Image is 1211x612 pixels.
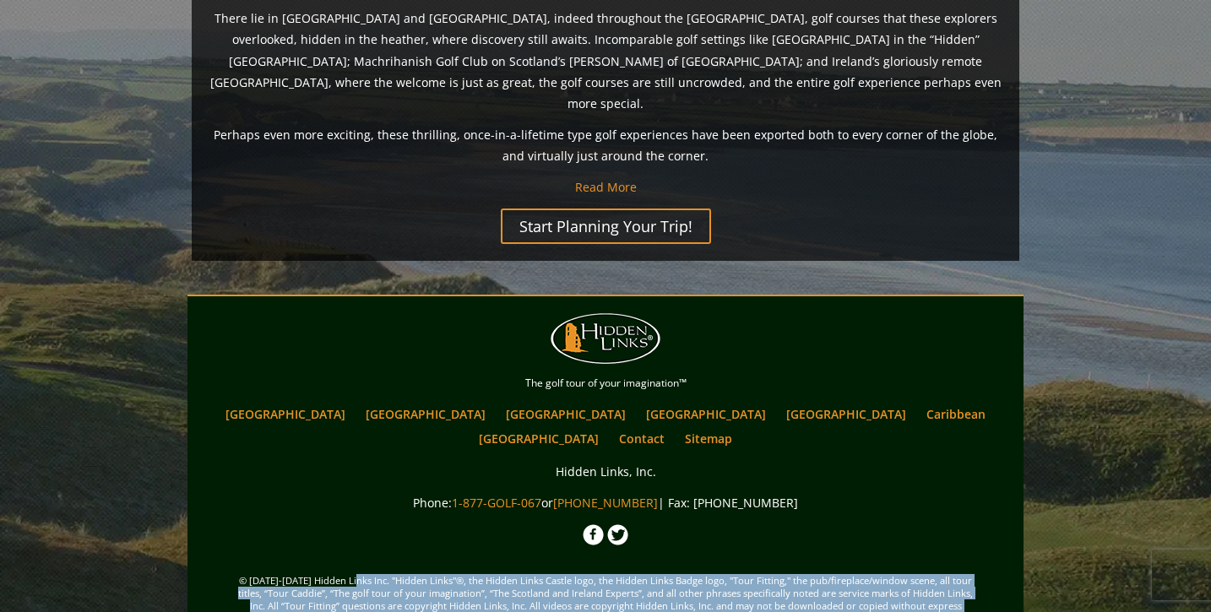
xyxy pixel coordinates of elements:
[209,8,1002,114] p: There lie in [GEOGRAPHIC_DATA] and [GEOGRAPHIC_DATA], indeed throughout the [GEOGRAPHIC_DATA], go...
[778,402,915,426] a: [GEOGRAPHIC_DATA]
[497,402,634,426] a: [GEOGRAPHIC_DATA]
[452,495,541,511] a: 1-877-GOLF-067
[192,374,1019,393] p: The golf tour of your imagination™
[192,461,1019,482] p: Hidden Links, Inc.
[638,402,774,426] a: [GEOGRAPHIC_DATA]
[192,492,1019,513] p: Phone: or | Fax: [PHONE_NUMBER]
[918,402,994,426] a: Caribbean
[470,426,607,451] a: [GEOGRAPHIC_DATA]
[676,426,741,451] a: Sitemap
[501,209,711,244] a: Start Planning Your Trip!
[575,179,637,195] a: Read More
[209,124,1002,166] p: Perhaps even more exciting, these thrilling, once-in-a-lifetime type golf experiences have been e...
[357,402,494,426] a: [GEOGRAPHIC_DATA]
[553,495,658,511] a: [PHONE_NUMBER]
[217,402,354,426] a: [GEOGRAPHIC_DATA]
[607,524,628,545] img: Twitter
[583,524,604,545] img: Facebook
[611,426,673,451] a: Contact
